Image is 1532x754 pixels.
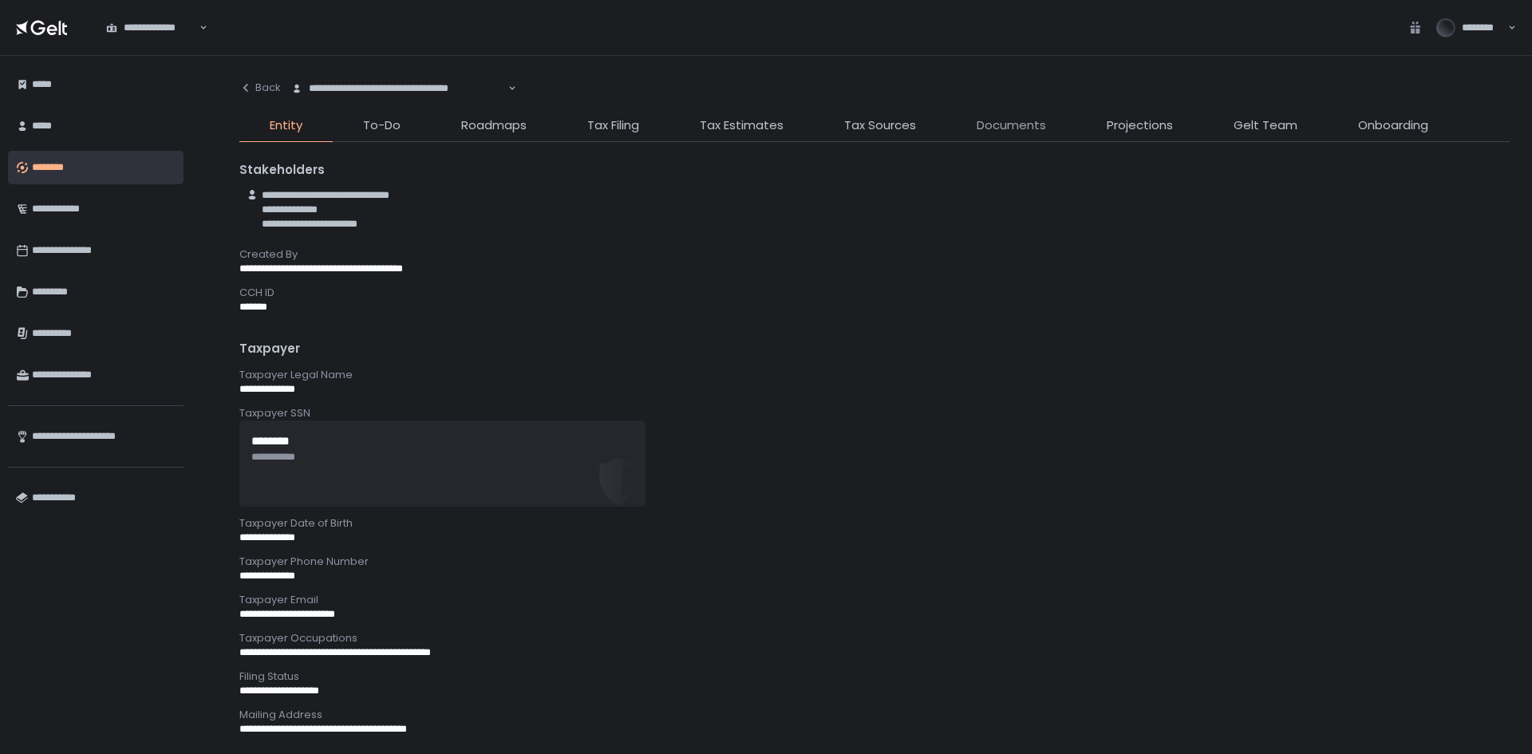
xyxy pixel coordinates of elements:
span: Roadmaps [461,116,527,135]
div: Taxpayer Legal Name [239,368,1510,382]
span: Tax Estimates [700,116,784,135]
div: Taxpayer [239,340,1510,358]
span: To-Do [363,116,401,135]
span: Onboarding [1358,116,1428,135]
div: Filing Status [239,669,1510,684]
div: Search for option [96,11,207,45]
input: Search for option [506,81,507,97]
span: Documents [977,116,1046,135]
div: Taxpayer Phone Number [239,555,1510,569]
div: Mailing Address [239,708,1510,722]
div: Search for option [281,72,516,105]
span: Projections [1107,116,1173,135]
div: Stakeholders [239,161,1510,180]
div: Taxpayer Date of Birth [239,516,1510,531]
div: Taxpayer Occupations [239,631,1510,645]
span: Tax Filing [587,116,639,135]
div: Created By [239,247,1510,262]
div: CCH ID [239,286,1510,300]
div: Back [239,81,281,95]
span: Entity [270,116,302,135]
input: Search for option [197,20,198,36]
span: Tax Sources [844,116,916,135]
span: Gelt Team [1234,116,1297,135]
button: Back [239,72,281,104]
div: Taxpayer SSN [239,406,1510,420]
div: Taxpayer Email [239,593,1510,607]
